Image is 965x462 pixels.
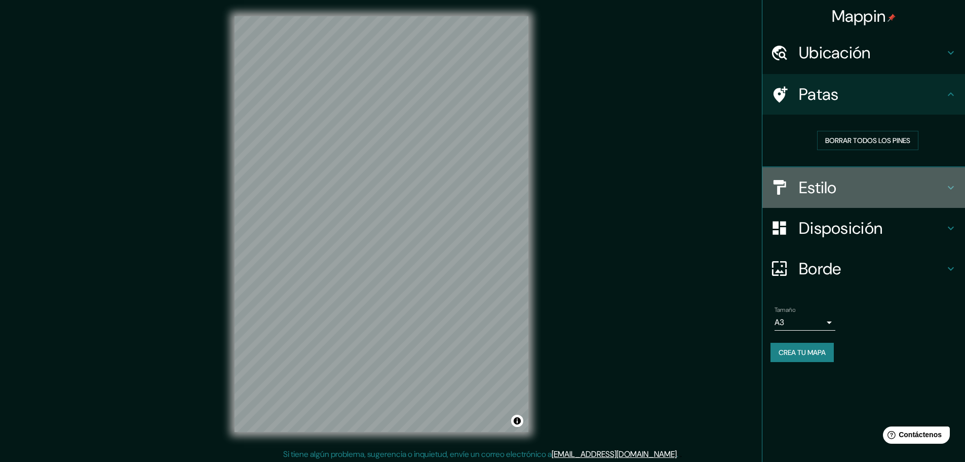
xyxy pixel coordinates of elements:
[799,84,839,105] font: Patas
[770,343,834,362] button: Crea tu mapa
[762,32,965,73] div: Ubicación
[762,208,965,248] div: Disposición
[680,448,682,459] font: .
[677,449,678,459] font: .
[762,167,965,208] div: Estilo
[775,314,835,331] div: A3
[678,448,680,459] font: .
[775,306,795,314] font: Tamaño
[511,415,523,427] button: Activar o desactivar atribución
[283,449,552,459] font: Si tiene algún problema, sugerencia o inquietud, envíe un correo electrónico a
[832,6,886,27] font: Mappin
[799,177,837,198] font: Estilo
[825,136,910,145] font: Borrar todos los pines
[799,258,841,279] font: Borde
[799,42,871,63] font: Ubicación
[762,248,965,289] div: Borde
[235,16,528,432] canvas: Mapa
[887,14,896,22] img: pin-icon.png
[799,218,882,239] font: Disposición
[762,74,965,115] div: Patas
[875,422,954,451] iframe: Lanzador de widgets de ayuda
[817,131,918,150] button: Borrar todos los pines
[775,317,784,328] font: A3
[552,449,677,459] a: [EMAIL_ADDRESS][DOMAIN_NAME]
[779,348,826,357] font: Crea tu mapa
